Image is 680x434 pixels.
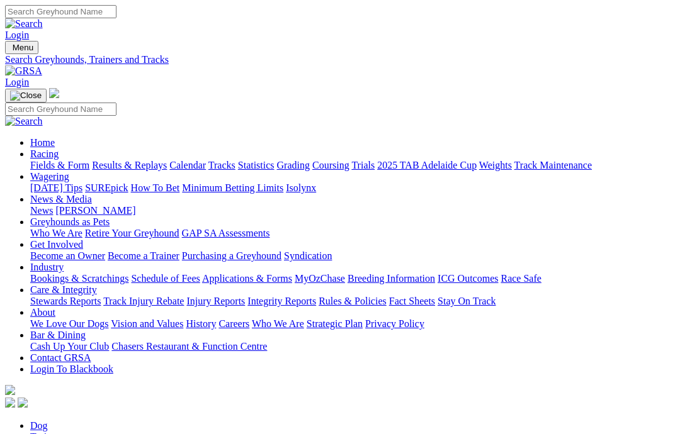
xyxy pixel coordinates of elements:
[18,398,28,408] img: twitter.svg
[103,296,184,306] a: Track Injury Rebate
[5,116,43,127] img: Search
[92,160,167,170] a: Results & Replays
[30,273,128,284] a: Bookings & Scratchings
[30,307,55,318] a: About
[30,182,675,194] div: Wagering
[351,160,375,170] a: Trials
[348,273,435,284] a: Breeding Information
[182,228,270,238] a: GAP SA Assessments
[108,250,179,261] a: Become a Trainer
[501,273,541,284] a: Race Safe
[111,341,267,352] a: Chasers Restaurant & Function Centre
[30,352,91,363] a: Contact GRSA
[252,318,304,329] a: Who We Are
[5,89,47,103] button: Toggle navigation
[85,182,128,193] a: SUREpick
[5,54,675,65] a: Search Greyhounds, Trainers and Tracks
[111,318,183,329] a: Vision and Values
[307,318,363,329] a: Strategic Plan
[169,160,206,170] a: Calendar
[438,273,498,284] a: ICG Outcomes
[5,398,15,408] img: facebook.svg
[30,318,108,329] a: We Love Our Dogs
[377,160,477,170] a: 2025 TAB Adelaide Cup
[30,216,110,227] a: Greyhounds as Pets
[30,284,97,295] a: Care & Integrity
[182,182,283,193] a: Minimum Betting Limits
[10,91,42,101] img: Close
[295,273,345,284] a: MyOzChase
[55,205,135,216] a: [PERSON_NAME]
[30,420,48,431] a: Dog
[5,77,29,87] a: Login
[5,5,116,18] input: Search
[30,296,675,307] div: Care & Integrity
[312,160,349,170] a: Coursing
[5,18,43,30] img: Search
[202,273,292,284] a: Applications & Forms
[182,250,281,261] a: Purchasing a Greyhound
[30,262,64,272] a: Industry
[30,228,675,239] div: Greyhounds as Pets
[238,160,275,170] a: Statistics
[30,182,82,193] a: [DATE] Tips
[85,228,179,238] a: Retire Your Greyhound
[438,296,496,306] a: Stay On Track
[30,205,675,216] div: News & Media
[286,182,316,193] a: Isolynx
[30,194,92,204] a: News & Media
[30,239,83,250] a: Get Involved
[30,330,86,340] a: Bar & Dining
[30,318,675,330] div: About
[218,318,249,329] a: Careers
[208,160,235,170] a: Tracks
[30,250,105,261] a: Become an Owner
[13,43,33,52] span: Menu
[5,41,38,54] button: Toggle navigation
[30,205,53,216] a: News
[284,250,332,261] a: Syndication
[30,341,109,352] a: Cash Up Your Club
[30,273,675,284] div: Industry
[186,318,216,329] a: History
[389,296,435,306] a: Fact Sheets
[479,160,512,170] a: Weights
[30,228,82,238] a: Who We Are
[131,273,200,284] a: Schedule of Fees
[514,160,592,170] a: Track Maintenance
[277,160,310,170] a: Grading
[30,296,101,306] a: Stewards Reports
[30,160,89,170] a: Fields & Form
[247,296,316,306] a: Integrity Reports
[5,385,15,395] img: logo-grsa-white.png
[30,171,69,182] a: Wagering
[30,250,675,262] div: Get Involved
[319,296,387,306] a: Rules & Policies
[30,160,675,171] div: Racing
[365,318,424,329] a: Privacy Policy
[5,30,29,40] a: Login
[186,296,245,306] a: Injury Reports
[30,364,113,374] a: Login To Blackbook
[30,341,675,352] div: Bar & Dining
[30,137,55,148] a: Home
[131,182,180,193] a: How To Bet
[49,88,59,98] img: logo-grsa-white.png
[5,103,116,116] input: Search
[5,65,42,77] img: GRSA
[30,148,59,159] a: Racing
